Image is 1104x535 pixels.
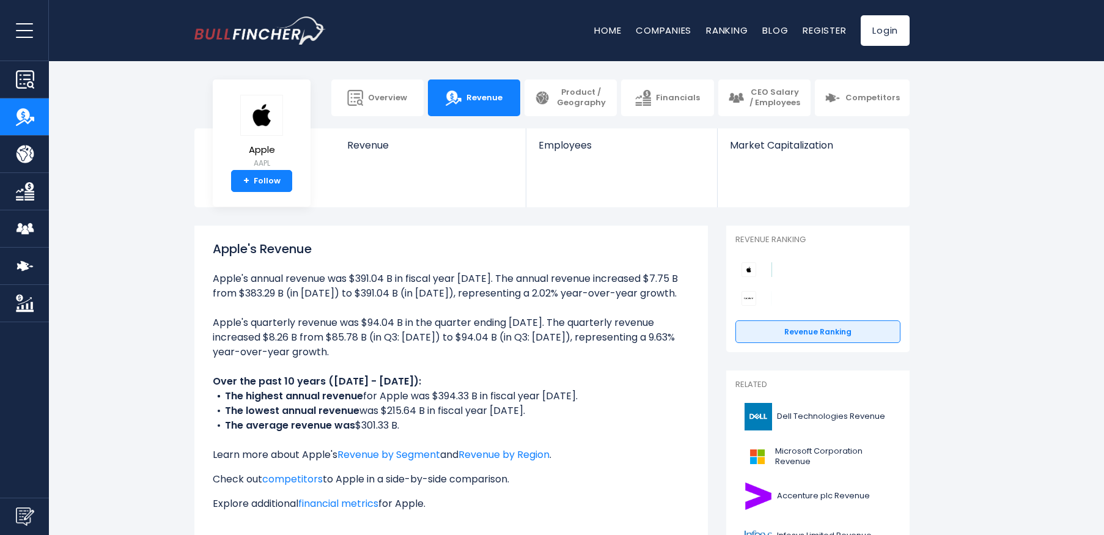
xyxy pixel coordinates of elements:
[213,315,690,360] li: Apple's quarterly revenue was $94.04 B in the quarter ending [DATE]. The quarterly revenue increa...
[335,128,526,172] a: Revenue
[194,17,326,45] img: bullfincher logo
[706,24,748,37] a: Ranking
[803,24,846,37] a: Register
[213,496,690,511] p: Explore additional for Apple.
[368,93,407,103] span: Overview
[555,87,607,108] span: Product / Geography
[621,79,713,116] a: Financials
[735,440,900,473] a: Microsoft Corporation Revenue
[337,448,440,462] a: Revenue by Segment
[213,448,690,462] p: Learn more about Apple's and .
[742,262,756,277] img: Apple competitors logo
[213,472,690,487] p: Check out to Apple in a side-by-side comparison.
[347,139,514,151] span: Revenue
[213,271,690,301] li: Apple's annual revenue was $391.04 B in fiscal year [DATE]. The annual revenue increased $7.75 B ...
[213,240,690,258] h1: Apple's Revenue
[240,158,283,169] small: AAPL
[240,145,283,155] span: Apple
[594,24,621,37] a: Home
[742,291,756,306] img: Sony Group Corporation competitors logo
[524,79,617,116] a: Product / Geography
[539,139,704,151] span: Employees
[735,380,900,390] p: Related
[749,87,801,108] span: CEO Salary / Employees
[240,94,284,171] a: Apple AAPL
[743,482,773,510] img: ACN logo
[194,17,326,45] a: Go to homepage
[718,79,811,116] a: CEO Salary / Employees
[762,24,788,37] a: Blog
[213,389,690,404] li: for Apple was $394.33 B in fiscal year [DATE].
[298,496,378,511] a: financial metrics
[458,448,550,462] a: Revenue by Region
[735,400,900,434] a: Dell Technologies Revenue
[636,24,691,37] a: Companies
[743,443,771,470] img: MSFT logo
[526,128,716,172] a: Employees
[231,170,292,192] a: +Follow
[656,93,700,103] span: Financials
[466,93,502,103] span: Revenue
[735,320,900,344] a: Revenue Ranking
[815,79,910,116] a: Competitors
[225,418,355,432] b: The average revenue was
[845,93,900,103] span: Competitors
[735,235,900,245] p: Revenue Ranking
[262,472,323,486] a: competitors
[225,389,363,403] b: The highest annual revenue
[213,374,421,388] b: Over the past 10 years ([DATE] - [DATE]):
[861,15,910,46] a: Login
[718,128,908,172] a: Market Capitalization
[213,404,690,418] li: was $215.64 B in fiscal year [DATE].
[225,404,359,418] b: The lowest annual revenue
[213,418,690,433] li: $301.33 B.
[331,79,424,116] a: Overview
[243,175,249,186] strong: +
[735,479,900,513] a: Accenture plc Revenue
[743,403,773,430] img: DELL logo
[428,79,520,116] a: Revenue
[730,139,896,151] span: Market Capitalization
